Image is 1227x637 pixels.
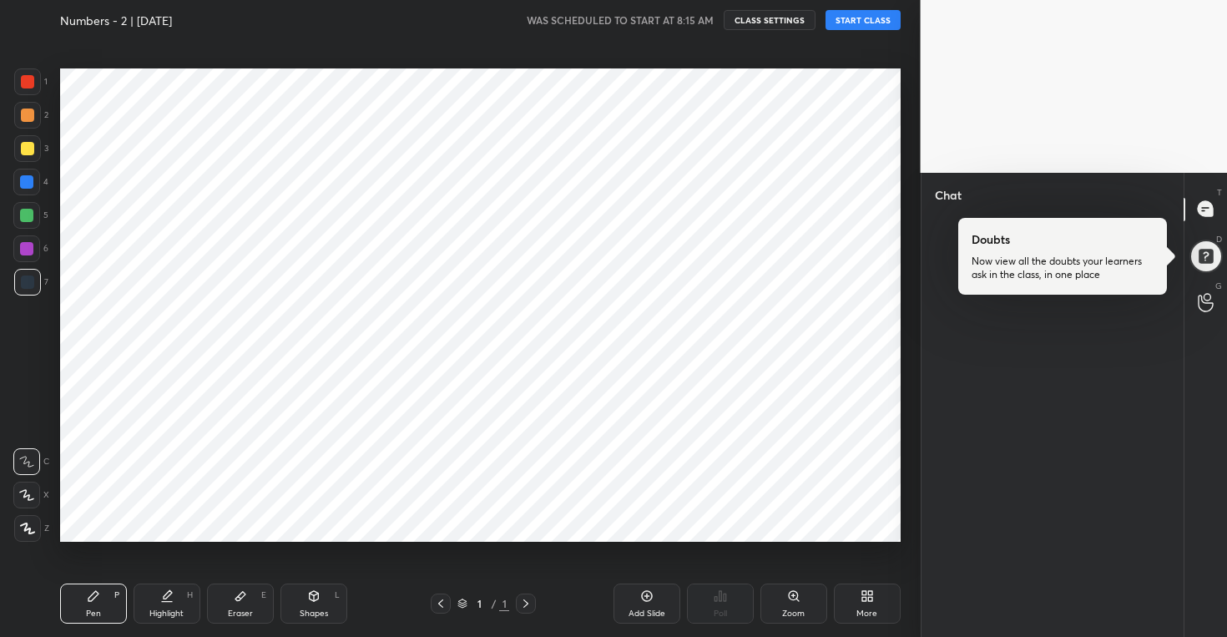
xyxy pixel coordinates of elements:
[13,202,48,229] div: 5
[149,609,184,618] div: Highlight
[14,515,49,542] div: Z
[13,235,48,262] div: 6
[499,596,509,611] div: 1
[13,169,48,195] div: 4
[629,609,665,618] div: Add Slide
[14,68,48,95] div: 1
[187,591,193,599] div: H
[922,173,975,217] p: Chat
[1217,186,1222,199] p: T
[1215,280,1222,292] p: G
[1216,233,1222,245] p: D
[228,609,253,618] div: Eraser
[114,591,119,599] div: P
[13,448,49,475] div: C
[527,13,714,28] h5: WAS SCHEDULED TO START AT 8:15 AM
[300,609,328,618] div: Shapes
[13,482,49,508] div: X
[14,135,48,162] div: 3
[491,599,496,609] div: /
[86,609,101,618] div: Pen
[335,591,340,599] div: L
[261,591,266,599] div: E
[826,10,901,30] button: START CLASS
[471,599,487,609] div: 1
[724,10,815,30] button: CLASS SETTINGS
[14,102,48,129] div: 2
[14,269,48,296] div: 7
[856,609,877,618] div: More
[782,609,805,618] div: Zoom
[60,13,172,28] h4: Numbers - 2 | [DATE]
